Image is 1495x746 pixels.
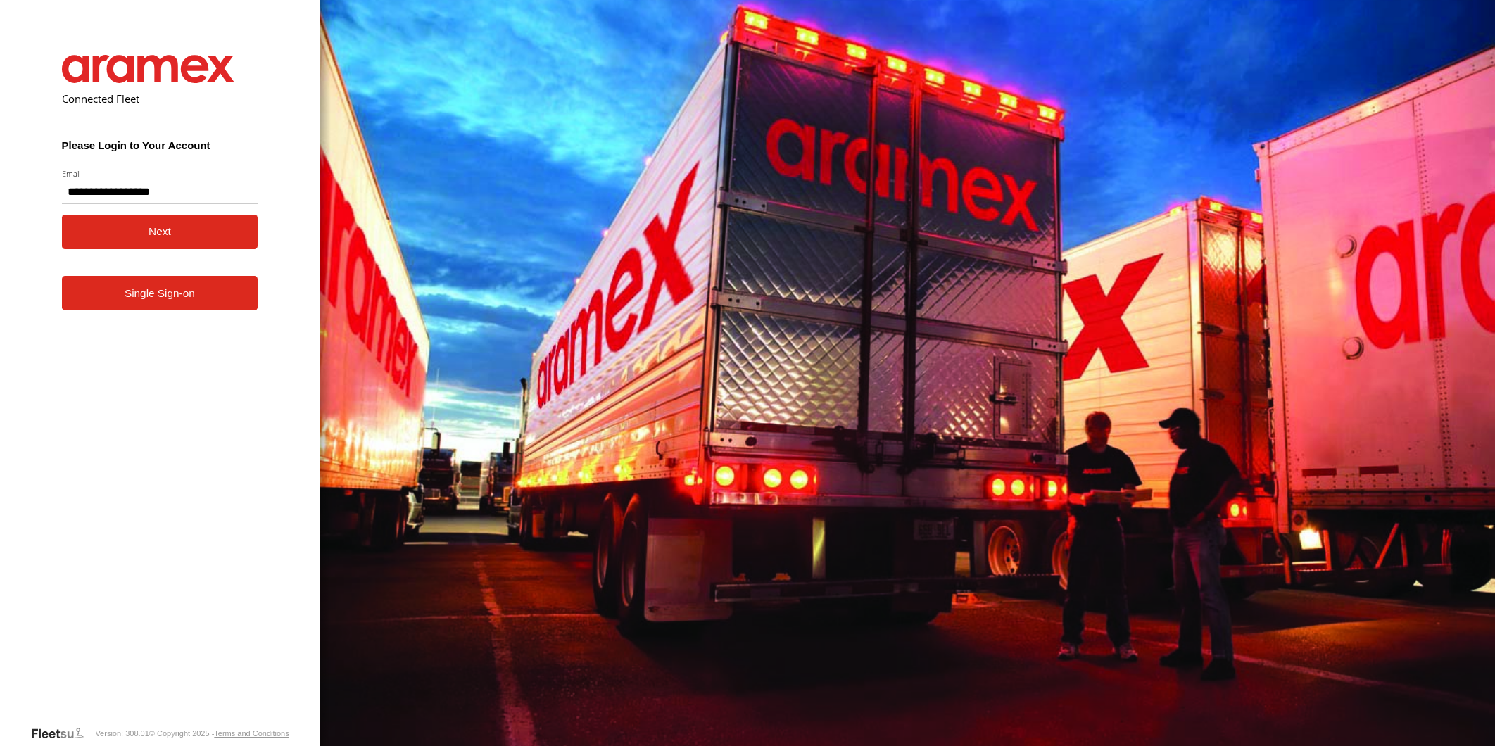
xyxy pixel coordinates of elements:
[62,55,235,83] img: Aramex
[95,729,149,738] div: Version: 308.01
[62,215,258,249] button: Next
[62,91,258,106] h2: Connected Fleet
[62,276,258,310] a: Single Sign-on
[214,729,289,738] a: Terms and Conditions
[62,168,258,179] label: Email
[62,139,258,151] h3: Please Login to Your Account
[30,726,95,740] a: Visit our Website
[149,729,289,738] div: © Copyright 2025 -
